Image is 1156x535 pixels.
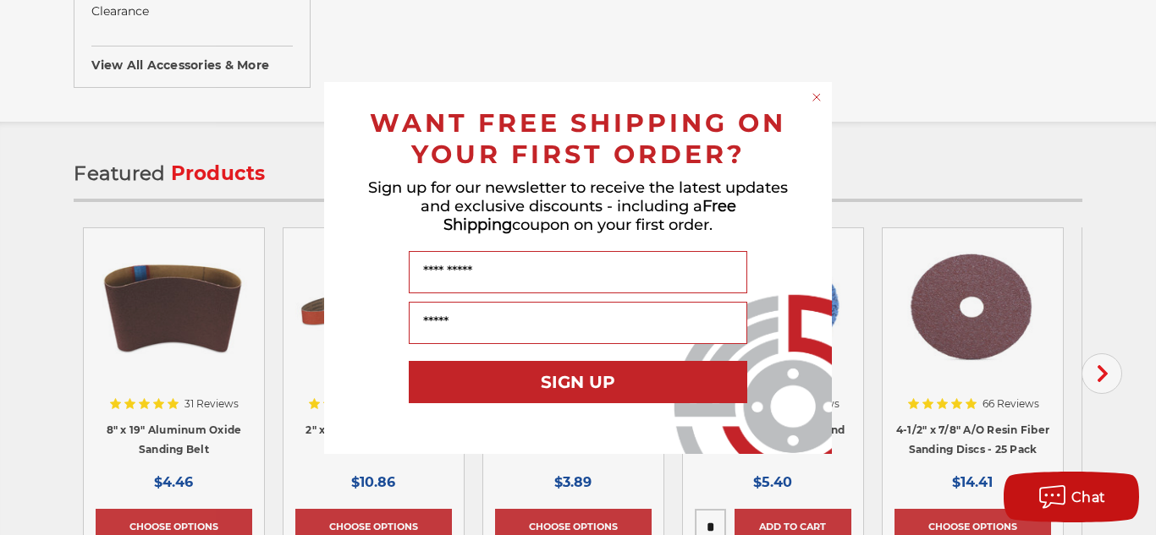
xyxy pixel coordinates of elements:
span: Free Shipping [443,197,736,234]
span: Sign up for our newsletter to receive the latest updates and exclusive discounts - including a co... [368,178,788,234]
button: Chat [1004,472,1139,522]
button: SIGN UP [409,361,747,403]
button: Close dialog [808,89,825,106]
span: WANT FREE SHIPPING ON YOUR FIRST ORDER? [370,107,786,170]
span: Chat [1071,489,1106,505]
